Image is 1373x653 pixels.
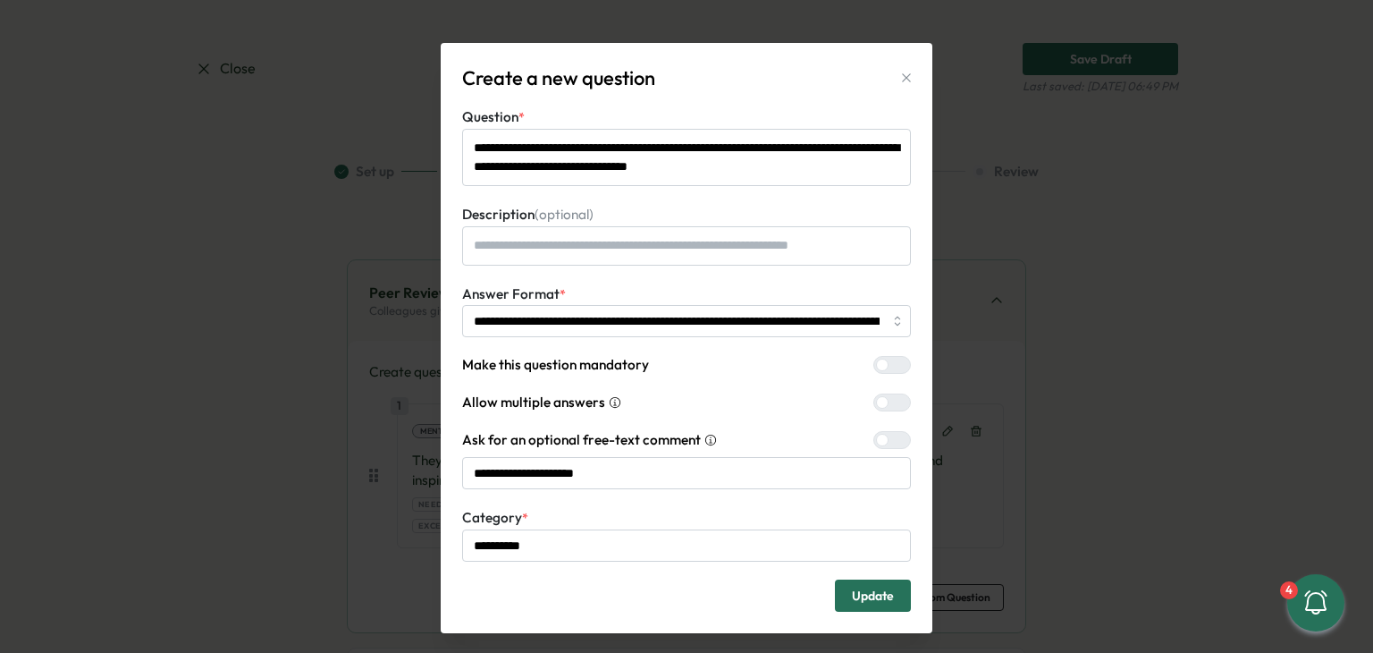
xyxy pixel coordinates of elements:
span: (optional) [535,206,594,223]
button: Update [835,580,911,612]
span: Description [462,206,594,223]
span: Answer Format [462,285,560,302]
span: Make this question mandatory [462,355,649,375]
div: 4 [1280,581,1298,599]
span: Category [462,509,522,526]
span: Allow multiple answers [462,393,605,412]
span: Update [852,581,894,611]
span: Question [462,108,518,125]
p: Create a new question [462,64,655,92]
span: Ask for an optional free-text comment [462,430,701,450]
